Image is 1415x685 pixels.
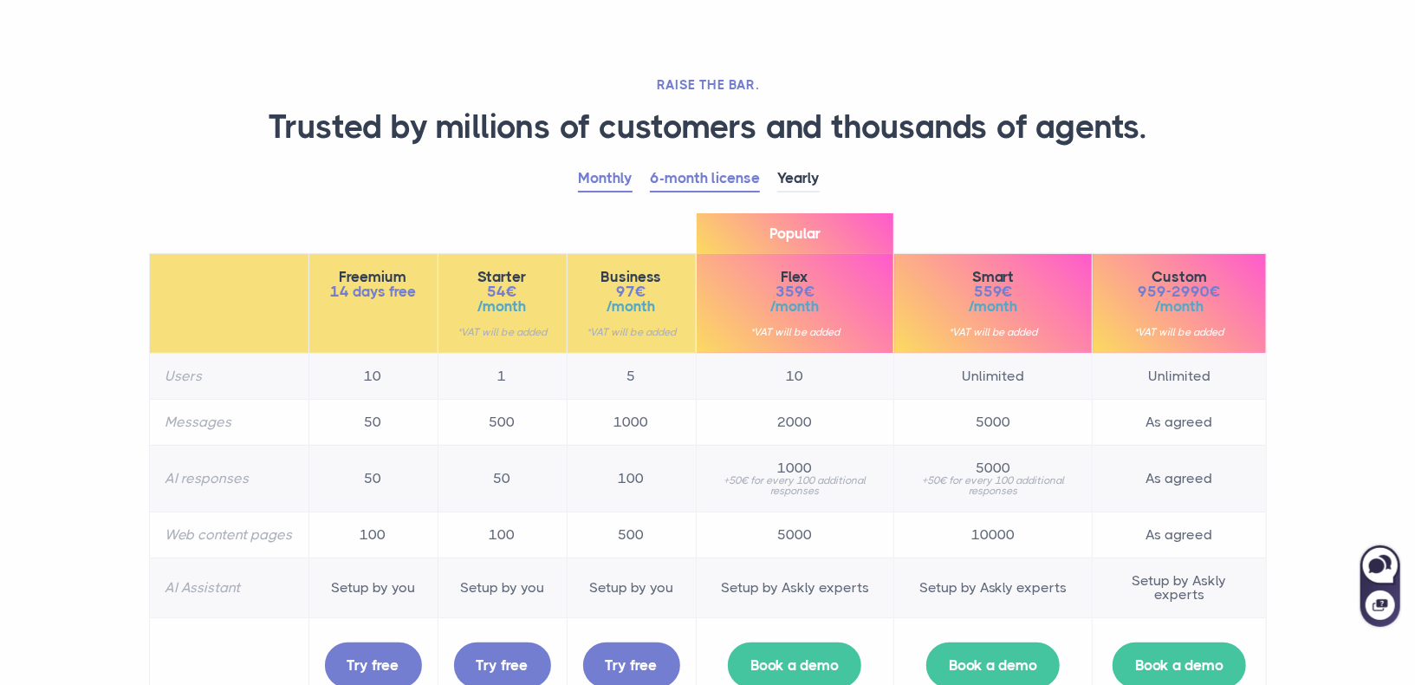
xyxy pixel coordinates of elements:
[438,353,567,399] td: 1
[149,445,308,512] th: AI responses
[583,299,680,314] span: /month
[910,299,1076,314] span: /month
[583,284,680,299] span: 97€
[777,166,820,192] a: Yearly
[894,399,1093,445] td: 5000
[910,475,1076,496] small: +50€ for every 100 additional responses
[149,107,1267,148] h1: Trusted by millions of customers and thousands of agents.
[1359,542,1402,629] iframe: Askly chat
[910,270,1076,284] span: Smart
[894,558,1093,617] td: Setup by Askly experts
[696,399,894,445] td: 2000
[583,270,680,284] span: Business
[308,558,438,617] td: Setup by you
[149,512,308,558] th: Web content pages
[696,512,894,558] td: 5000
[567,512,696,558] td: 500
[696,558,894,617] td: Setup by Askly experts
[438,512,567,558] td: 100
[697,213,894,254] span: Popular
[910,327,1076,337] small: *VAT will be added
[1108,299,1249,314] span: /month
[894,512,1093,558] td: 10000
[454,270,551,284] span: Starter
[454,284,551,299] span: 54€
[325,284,422,299] span: 14 days free
[308,512,438,558] td: 100
[149,76,1267,94] h2: RAISE THE BAR.
[567,558,696,617] td: Setup by you
[650,166,760,192] a: 6-month license
[567,353,696,399] td: 5
[438,445,567,512] td: 50
[712,461,879,475] span: 1000
[308,445,438,512] td: 50
[696,353,894,399] td: 10
[1108,327,1249,337] small: *VAT will be added
[567,445,696,512] td: 100
[712,327,879,337] small: *VAT will be added
[583,327,680,337] small: *VAT will be added
[910,284,1076,299] span: 559€
[308,353,438,399] td: 10
[1108,472,1249,486] span: As agreed
[712,299,879,314] span: /month
[894,353,1093,399] td: Unlimited
[712,475,879,496] small: +50€ for every 100 additional responses
[438,558,567,617] td: Setup by you
[325,270,422,284] span: Freemium
[454,299,551,314] span: /month
[712,270,879,284] span: Flex
[1108,284,1249,299] span: 959-2990€
[1108,528,1249,542] span: As agreed
[1093,399,1266,445] td: As agreed
[149,399,308,445] th: Messages
[1093,558,1266,617] td: Setup by Askly experts
[454,327,551,337] small: *VAT will be added
[149,558,308,617] th: AI Assistant
[308,399,438,445] td: 50
[578,166,633,192] a: Monthly
[149,353,308,399] th: Users
[1093,353,1266,399] td: Unlimited
[1108,270,1249,284] span: Custom
[712,284,879,299] span: 359€
[567,399,696,445] td: 1000
[910,461,1076,475] span: 5000
[438,399,567,445] td: 500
